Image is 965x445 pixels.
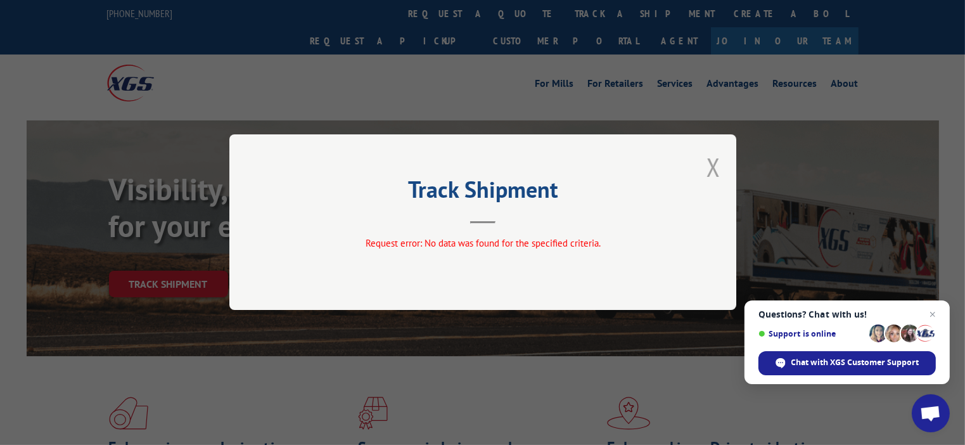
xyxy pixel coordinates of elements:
[706,150,720,184] button: Close modal
[758,329,865,339] span: Support is online
[912,394,950,432] div: Open chat
[293,181,673,205] h2: Track Shipment
[365,238,600,250] span: Request error: No data was found for the specified criteria.
[758,309,936,319] span: Questions? Chat with us!
[791,357,919,368] span: Chat with XGS Customer Support
[758,351,936,375] div: Chat with XGS Customer Support
[925,307,940,322] span: Close chat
